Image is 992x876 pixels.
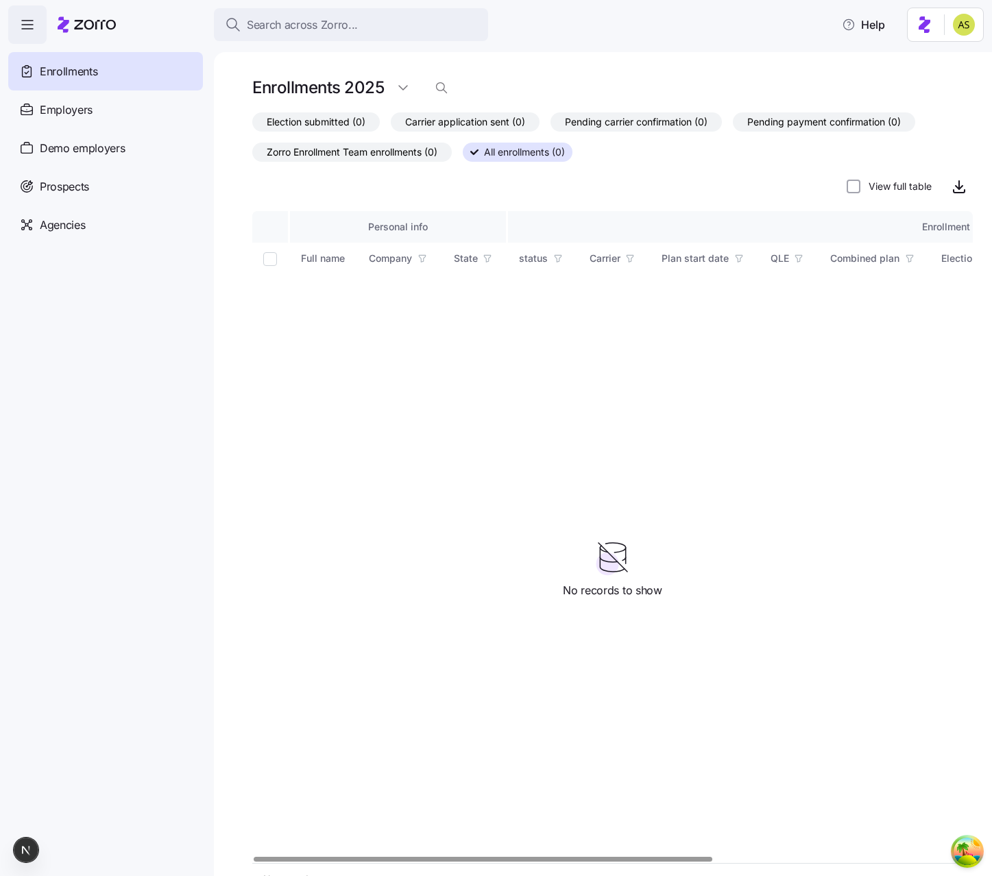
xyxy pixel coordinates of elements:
[953,14,975,36] img: 2a591ca43c48773f1b6ab43d7a2c8ce9
[662,251,729,266] div: Plan start date
[267,113,365,131] span: Election submitted (0)
[267,143,437,161] span: Zorro Enrollment Team enrollments (0)
[831,11,896,38] button: Help
[263,252,277,266] input: Select all records
[8,52,203,90] a: Enrollments
[8,129,203,167] a: Demo employers
[40,178,89,195] span: Prospects
[954,838,981,865] button: Open Tanstack query devtools
[369,251,412,266] div: Company
[8,206,203,244] a: Agencies
[563,582,662,599] span: No records to show
[747,113,901,131] span: Pending payment confirmation (0)
[40,101,93,119] span: Employers
[252,77,384,98] h1: Enrollments 2025
[8,167,203,206] a: Prospects
[8,90,203,129] a: Employers
[860,180,932,193] label: View full table
[301,251,345,266] div: Full name
[590,251,620,266] div: Carrier
[565,113,707,131] span: Pending carrier confirmation (0)
[771,251,789,266] div: QLE
[40,63,97,80] span: Enrollments
[40,217,85,234] span: Agencies
[214,8,488,41] button: Search across Zorro...
[405,113,525,131] span: Carrier application sent (0)
[247,16,358,34] span: Search across Zorro...
[40,140,125,157] span: Demo employers
[484,143,565,161] span: All enrollments (0)
[519,251,548,266] div: status
[454,251,478,266] div: State
[842,16,885,33] span: Help
[301,219,495,234] div: Personal info
[830,251,899,266] div: Combined plan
